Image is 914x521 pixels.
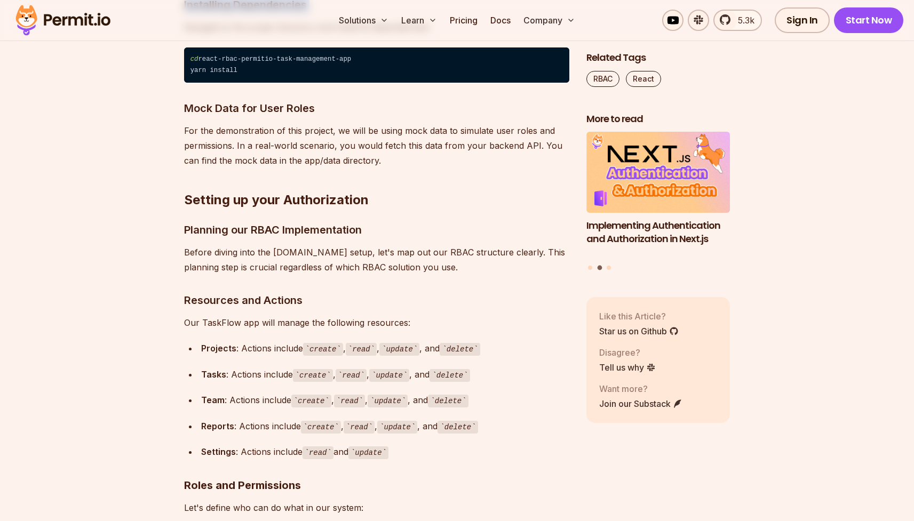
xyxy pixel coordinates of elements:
[201,395,225,405] strong: Team
[336,369,367,382] code: read
[369,369,409,382] code: update
[397,10,441,31] button: Learn
[486,10,515,31] a: Docs
[201,419,569,434] div: : Actions include , , , and
[184,479,301,492] strong: Roles and Permissions
[586,219,730,246] h3: Implementing Authentication and Authorization in Next.js
[775,7,830,33] a: Sign In
[446,10,482,31] a: Pricing
[368,395,408,407] code: update
[334,395,365,407] code: read
[834,7,904,33] a: Start Now
[586,51,730,65] h2: Related Tags
[190,55,198,63] span: cd
[184,245,569,275] p: Before diving into the [DOMAIN_NAME] setup, let's map out our RBAC structure clearly. This planni...
[599,310,679,323] p: Like this Article?
[599,325,679,338] a: Star us on Github
[184,315,569,330] p: Our TaskFlow app will manage the following resources:
[599,361,656,374] a: Tell us why
[201,367,569,382] div: : Actions include , , , and
[586,132,730,272] div: Posts
[184,292,569,309] h3: Resources and Actions
[599,346,656,359] p: Disagree?
[440,343,480,356] code: delete
[303,446,333,459] code: read
[713,10,762,31] a: 5.3k
[184,500,569,515] p: Let's define who can do what in our system:
[599,382,682,395] p: Want more?
[599,397,682,410] a: Join our Substack
[344,421,375,434] code: read
[303,343,343,356] code: create
[201,343,236,354] strong: Projects
[184,47,569,83] code: react-rbac-permitio-task-management-app yarn install
[291,395,331,407] code: create
[377,421,417,434] code: update
[201,369,226,380] strong: Tasks
[732,14,754,27] span: 5.3k
[586,132,730,213] img: Implementing Authentication and Authorization in Next.js
[428,395,468,407] code: delete
[348,446,388,459] code: update
[11,2,115,38] img: Permit logo
[201,341,569,356] div: : Actions include , , , and
[335,10,393,31] button: Solutions
[184,100,569,117] h3: Mock Data for User Roles
[293,369,333,382] code: create
[438,421,478,434] code: delete
[597,266,602,270] button: Go to slide 2
[301,421,341,434] code: create
[586,132,730,259] li: 2 of 3
[586,71,619,87] a: RBAC
[586,132,730,259] a: Implementing Authentication and Authorization in Next.jsImplementing Authentication and Authoriza...
[346,343,377,356] code: read
[586,113,730,126] h2: More to read
[201,446,236,457] strong: Settings
[201,421,234,431] strong: Reports
[184,123,569,168] p: For the demonstration of this project, we will be using mock data to simulate user roles and perm...
[201,444,569,460] div: : Actions include and
[379,343,419,356] code: update
[626,71,661,87] a: React
[430,369,470,382] code: delete
[184,149,569,209] h2: Setting up your Authorization
[201,392,569,408] div: : Actions include , , , and
[588,266,592,270] button: Go to slide 1
[607,266,611,270] button: Go to slide 3
[184,221,569,238] h3: Planning our RBAC Implementation
[519,10,579,31] button: Company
